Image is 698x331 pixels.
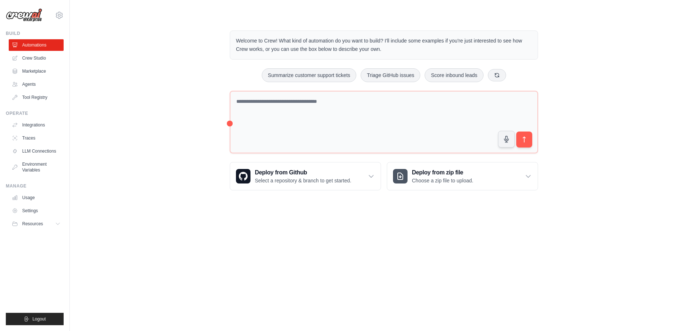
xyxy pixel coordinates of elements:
p: Welcome to Crew! What kind of automation do you want to build? I'll include some examples if you'... [236,37,532,53]
h3: Deploy from zip file [412,168,473,177]
p: Select a repository & branch to get started. [255,177,351,184]
a: Environment Variables [9,158,64,176]
div: Manage [6,183,64,189]
button: Score inbound leads [425,68,484,82]
div: Operate [6,110,64,116]
img: Logo [6,8,42,22]
button: Logout [6,313,64,325]
h3: Deploy from Github [255,168,351,177]
span: Logout [32,316,46,322]
button: Resources [9,218,64,230]
a: Tool Registry [9,92,64,103]
a: Agents [9,78,64,90]
p: Choose a zip file to upload. [412,177,473,184]
a: Integrations [9,119,64,131]
a: Settings [9,205,64,217]
a: LLM Connections [9,145,64,157]
button: Triage GitHub issues [361,68,420,82]
a: Marketplace [9,65,64,77]
div: Build [6,31,64,36]
a: Crew Studio [9,52,64,64]
a: Traces [9,132,64,144]
span: Resources [22,221,43,227]
button: Summarize customer support tickets [262,68,356,82]
a: Usage [9,192,64,203]
a: Automations [9,39,64,51]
